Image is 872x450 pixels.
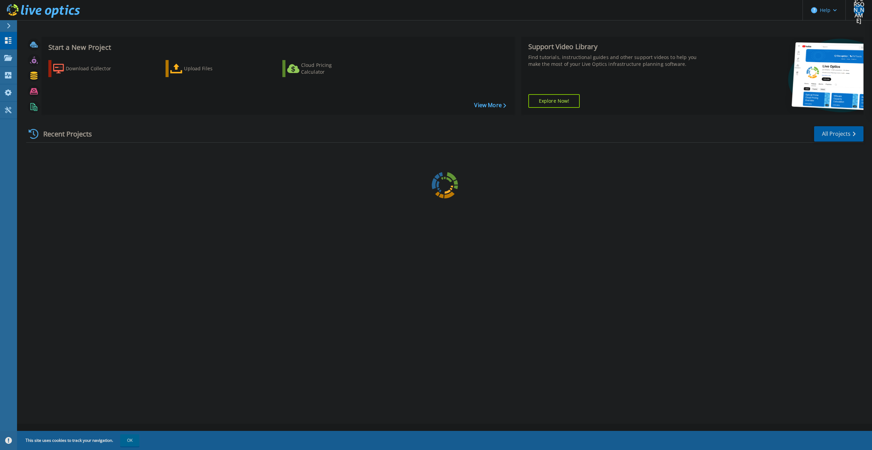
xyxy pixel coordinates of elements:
div: Support Video Library [528,42,705,51]
a: Download Collector [48,60,124,77]
h3: Start a New Project [48,44,506,51]
div: Cloud Pricing Calculator [301,62,356,75]
div: Find tutorials, instructional guides and other support videos to help you make the most of your L... [528,54,705,68]
div: Upload Files [184,62,238,75]
a: All Projects [814,126,863,142]
a: View More [474,102,506,108]
a: Cloud Pricing Calculator [282,60,358,77]
span: This site uses cookies to track your navigation. [19,434,139,447]
div: Download Collector [66,62,120,75]
a: Upload Files [166,60,242,77]
div: Recent Projects [26,126,101,142]
a: Explore Now! [528,94,580,108]
button: OK [120,434,139,447]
